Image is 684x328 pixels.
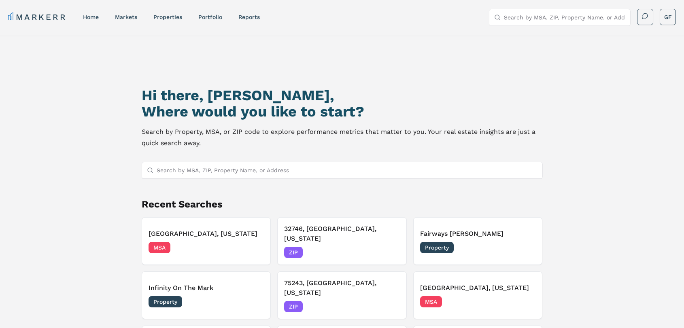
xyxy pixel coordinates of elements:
[382,303,400,311] span: [DATE]
[277,271,407,319] button: 75243, [GEOGRAPHIC_DATA], [US_STATE]ZIP[DATE]
[517,243,535,252] span: [DATE]
[142,271,271,319] button: Infinity On The MarkProperty[DATE]
[153,14,182,20] a: properties
[284,278,400,298] h3: 75243, [GEOGRAPHIC_DATA], [US_STATE]
[157,162,537,178] input: Search by MSA, ZIP, Property Name, or Address
[142,87,543,104] h1: Hi there, [PERSON_NAME],
[660,9,676,25] button: GF
[420,283,536,293] h3: [GEOGRAPHIC_DATA], [US_STATE]
[517,298,535,306] span: [DATE]
[149,229,264,239] h3: [GEOGRAPHIC_DATA], [US_STATE]
[149,296,182,307] span: Property
[277,217,407,265] button: 32746, [GEOGRAPHIC_DATA], [US_STATE]ZIP[DATE]
[664,13,672,21] span: GF
[413,271,543,319] button: [GEOGRAPHIC_DATA], [US_STATE]MSA[DATE]
[413,217,543,265] button: Fairways [PERSON_NAME]Property[DATE]
[284,301,303,312] span: ZIP
[142,126,543,149] p: Search by Property, MSA, or ZIP code to explore performance metrics that matter to you. Your real...
[149,242,170,253] span: MSA
[420,296,442,307] span: MSA
[142,104,543,120] h2: Where would you like to start?
[382,248,400,256] span: [DATE]
[246,298,264,306] span: [DATE]
[238,14,260,20] a: reports
[198,14,222,20] a: Portfolio
[420,229,536,239] h3: Fairways [PERSON_NAME]
[504,9,625,25] input: Search by MSA, ZIP, Property Name, or Address
[284,247,303,258] span: ZIP
[420,242,454,253] span: Property
[83,14,99,20] a: home
[142,198,543,211] h2: Recent Searches
[8,11,67,23] a: MARKERR
[149,283,264,293] h3: Infinity On The Mark
[142,217,271,265] button: [GEOGRAPHIC_DATA], [US_STATE]MSA[DATE]
[246,243,264,252] span: [DATE]
[284,224,400,243] h3: 32746, [GEOGRAPHIC_DATA], [US_STATE]
[115,14,137,20] a: markets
